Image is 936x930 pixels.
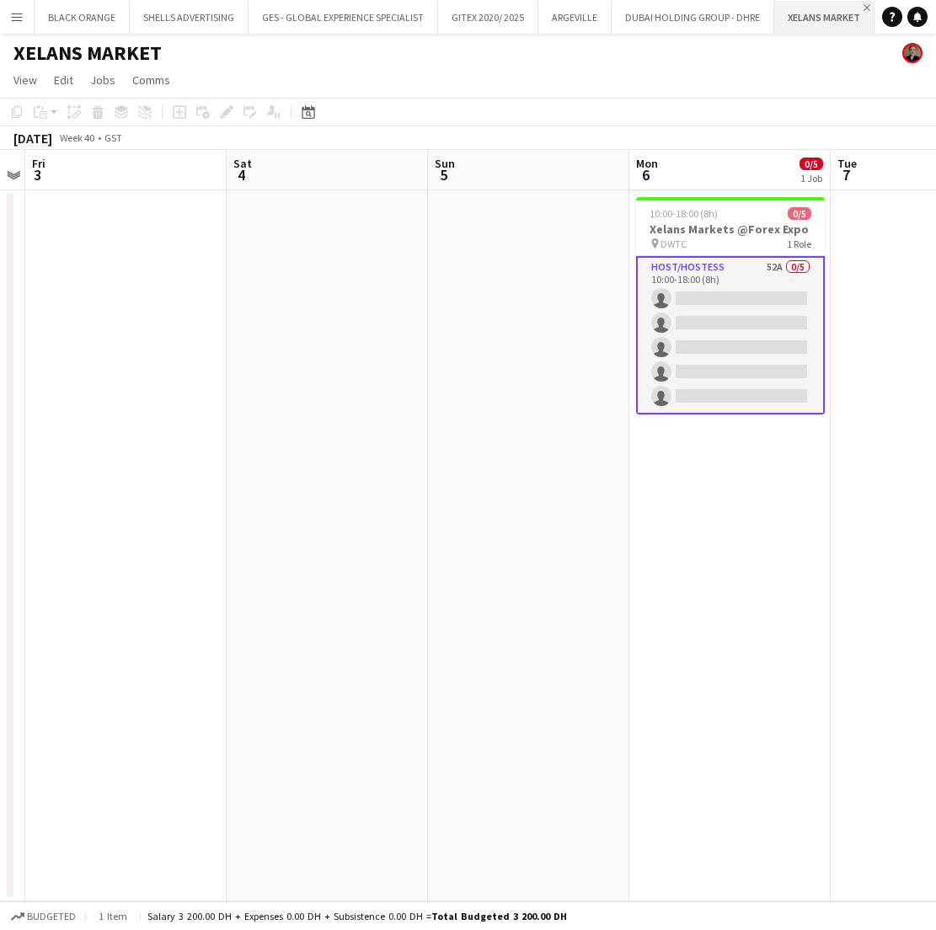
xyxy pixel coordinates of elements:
[538,1,612,34] button: ARGEVILLE
[431,910,567,922] span: Total Budgeted 3 200.00 DH
[835,165,857,184] span: 7
[438,1,538,34] button: GITEX 2020/ 2025
[800,158,823,170] span: 0/5
[774,1,874,34] button: XELANS MARKET
[104,131,122,144] div: GST
[650,207,718,220] span: 10:00-18:00 (8h)
[29,165,45,184] span: 3
[132,72,170,88] span: Comms
[147,910,567,922] div: Salary 3 200.00 DH + Expenses 0.00 DH + Subsistence 0.00 DH =
[902,43,923,63] app-user-avatar: Yuliia Antokhina
[233,156,252,171] span: Sat
[800,172,822,184] div: 1 Job
[636,156,658,171] span: Mon
[8,907,78,926] button: Budgeted
[126,69,177,91] a: Comms
[130,1,249,34] button: SHELLS ADVERTISING
[787,238,811,250] span: 1 Role
[47,69,80,91] a: Edit
[634,165,658,184] span: 6
[7,69,44,91] a: View
[35,1,130,34] button: BLACK ORANGE
[13,72,37,88] span: View
[249,1,438,34] button: GES - GLOBAL EXPERIENCE SPECIALIST
[231,165,252,184] span: 4
[32,156,45,171] span: Fri
[56,131,98,144] span: Week 40
[27,911,76,922] span: Budgeted
[93,910,133,922] span: 1 item
[13,40,162,66] h1: XELANS MARKET
[636,222,825,237] h3: Xelans Markets @Forex Expo
[636,256,825,414] app-card-role: Host/Hostess52A0/510:00-18:00 (8h)
[54,72,73,88] span: Edit
[83,69,122,91] a: Jobs
[636,197,825,414] app-job-card: 10:00-18:00 (8h)0/5Xelans Markets @Forex Expo DWTC1 RoleHost/Hostess52A0/510:00-18:00 (8h)
[788,207,811,220] span: 0/5
[435,156,455,171] span: Sun
[90,72,115,88] span: Jobs
[432,165,455,184] span: 5
[837,156,857,171] span: Tue
[661,238,687,250] span: DWTC
[13,130,52,147] div: [DATE]
[612,1,774,34] button: DUBAI HOLDING GROUP - DHRE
